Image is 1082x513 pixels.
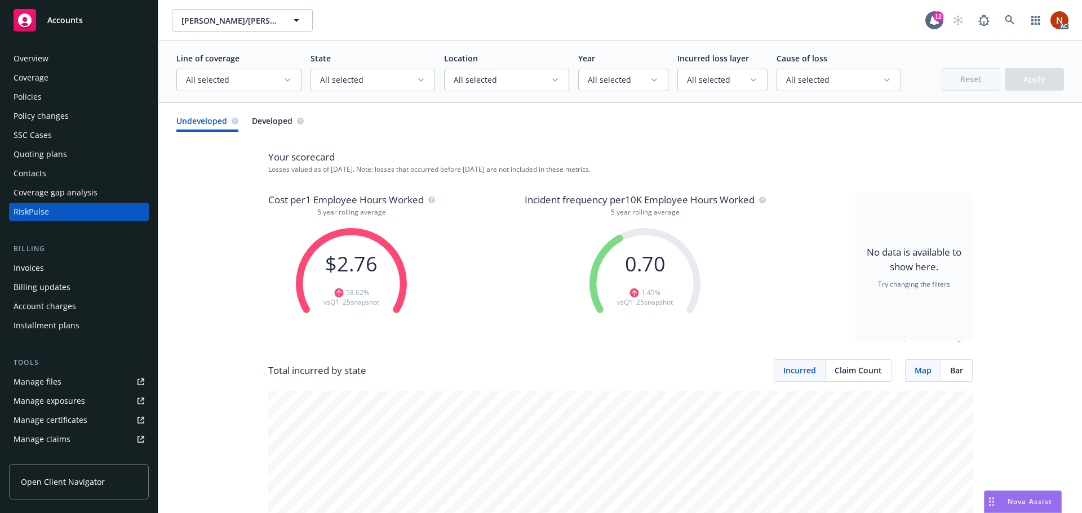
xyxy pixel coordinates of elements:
[176,52,301,64] p: Line of coverage
[9,392,149,410] a: Manage exposures
[14,69,48,87] div: Coverage
[783,364,816,376] span: Incurred
[14,259,44,277] div: Invoices
[14,411,87,429] div: Manage certificates
[294,253,409,275] p: $ 2.76
[9,259,149,277] a: Invoices
[9,69,149,87] a: Coverage
[588,74,650,86] span: All selected
[444,52,569,64] p: Location
[1005,68,1064,91] button: Apply
[14,392,85,410] div: Manage exposures
[294,297,409,307] p: vs Q1' 25 snapshot
[268,164,973,174] p: Losses valued as of [DATE] . Note: losses that occurred before [DATE] are not included in these m...
[9,88,149,106] a: Policies
[9,107,149,125] a: Policy changes
[999,9,1021,32] a: Search
[587,253,703,275] p: 0.70
[777,52,902,64] p: Cause of loss
[1008,497,1052,506] span: Nova Assist
[320,74,417,86] span: All selected
[947,9,969,32] a: Start snowing
[9,184,149,202] a: Coverage gap analysis
[9,145,149,163] a: Quoting plans
[268,207,435,217] p: 5 year rolling average
[973,9,995,32] a: Report a Bug
[9,164,149,182] a: Contacts
[9,316,149,334] a: Installment plans
[984,490,1062,513] button: Nova Assist
[641,288,660,297] span: 1.45 %
[14,449,66,467] div: Manage BORs
[855,245,973,275] p: No data is available to show here.
[985,491,999,512] div: Drag to move
[9,5,149,36] a: Accounts
[454,74,551,86] span: All selected
[14,184,97,202] div: Coverage gap analysis
[14,50,48,68] div: Overview
[525,193,766,207] p: Incident frequency per 10K Employee Hours Worked
[9,357,149,368] div: Tools
[587,297,703,307] p: vs Q1' 25 snapshot
[786,74,883,86] span: All selected
[9,297,149,315] a: Account charges
[346,288,369,297] span: 58.62 %
[172,9,313,32] button: [PERSON_NAME]/[PERSON_NAME] Construction, Inc.
[1050,11,1068,29] img: photo
[835,364,882,376] span: Claim Count
[21,476,105,488] span: Open Client Navigator
[950,364,963,376] span: Bar
[14,107,69,125] div: Policy changes
[311,52,436,64] p: State
[176,115,227,127] span: Undeveloped
[855,193,961,207] span: Experience modification
[14,126,52,144] div: SSC Cases
[525,207,766,217] p: 5 year rolling average
[578,52,668,64] p: Year
[14,316,79,334] div: Installment plans
[47,16,83,25] span: Accounts
[9,278,149,296] a: Billing updates
[878,279,950,289] p: Try changing the filters
[9,203,149,221] a: RiskPulse
[677,52,768,64] p: Incurred loss layer
[9,411,149,429] a: Manage certificates
[268,363,366,378] p: Total incurred by state
[14,297,76,315] div: Account charges
[268,193,424,207] span: Cost per 1 Employee Hours Worked
[14,145,67,163] div: Quoting plans
[9,449,149,467] a: Manage BORs
[9,430,149,448] a: Manage claims
[14,88,42,106] div: Policies
[252,115,292,127] span: Developed
[186,74,283,86] span: All selected
[687,74,749,86] span: All selected
[1025,9,1047,32] a: Switch app
[933,11,943,21] div: 12
[9,373,149,391] a: Manage files
[14,278,70,296] div: Billing updates
[14,203,49,221] div: RiskPulse
[9,126,149,144] a: SSC Cases
[14,430,70,448] div: Manage claims
[915,364,932,376] span: Map
[14,164,46,182] div: Contacts
[14,373,61,391] div: Manage files
[268,150,973,164] p: Your scorecard
[181,15,279,26] span: [PERSON_NAME]/[PERSON_NAME] Construction, Inc.
[9,50,149,68] a: Overview
[9,243,149,255] div: Billing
